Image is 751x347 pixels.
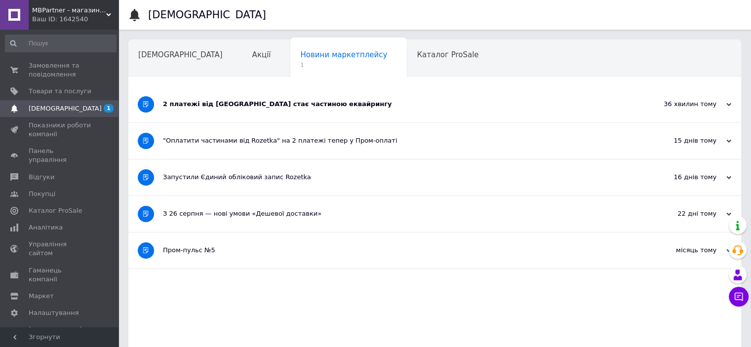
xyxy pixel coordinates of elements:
[29,147,91,164] span: Панель управління
[163,209,632,218] div: З 26 серпня — нові умови «Дешевої доставки»
[29,173,54,182] span: Відгуки
[252,50,271,59] span: Акції
[632,246,731,255] div: місяць тому
[632,100,731,109] div: 36 хвилин тому
[29,240,91,258] span: Управління сайтом
[417,50,478,59] span: Каталог ProSale
[138,50,223,59] span: [DEMOGRAPHIC_DATA]
[29,308,79,317] span: Налаштування
[29,266,91,284] span: Гаманець компанії
[163,173,632,182] div: Запустили Єдиний обліковий запис Rozetka
[32,6,106,15] span: MBPartner - магазин будівельних матеріалів
[29,190,55,198] span: Покупці
[29,61,91,79] span: Замовлення та повідомлення
[163,100,632,109] div: 2 платежі від [GEOGRAPHIC_DATA] стає частиною еквайрингу
[29,206,82,215] span: Каталог ProSale
[104,104,114,113] span: 1
[163,246,632,255] div: Пром-пульс №5
[29,121,91,139] span: Показники роботи компанії
[32,15,119,24] div: Ваш ID: 1642540
[163,136,632,145] div: "Оплатити частинами від Rozetka" на 2 платежі тепер у Пром-оплаті
[29,87,91,96] span: Товари та послуги
[29,223,63,232] span: Аналітика
[632,173,731,182] div: 16 днів тому
[148,9,266,21] h1: [DEMOGRAPHIC_DATA]
[632,209,731,218] div: 22 дні тому
[632,136,731,145] div: 15 днів тому
[29,292,54,301] span: Маркет
[29,104,102,113] span: [DEMOGRAPHIC_DATA]
[5,35,117,52] input: Пошук
[300,61,387,69] span: 1
[300,50,387,59] span: Новини маркетплейсу
[729,287,749,307] button: Чат з покупцем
